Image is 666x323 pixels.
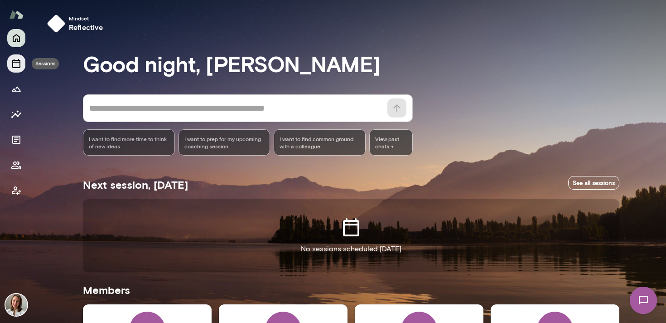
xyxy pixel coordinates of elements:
[7,131,25,149] button: Documents
[7,54,25,73] button: Sessions
[179,129,270,156] div: I want to prep for my upcoming coaching session
[7,181,25,200] button: Client app
[83,51,619,76] h3: Good night, [PERSON_NAME]
[83,283,619,297] h5: Members
[7,105,25,123] button: Insights
[83,129,175,156] div: I want to find more time to think of new ideas
[43,11,111,36] button: Mindsetreflective
[9,6,24,23] img: Mento
[7,156,25,174] button: Members
[369,129,413,156] span: View past chats ->
[89,135,169,150] span: I want to find more time to think of new ideas
[5,294,27,316] img: Andrea Mayendia
[274,129,366,156] div: I want to find common ground with a colleague
[184,135,265,150] span: I want to prep for my upcoming coaching session
[301,244,401,254] p: No sessions scheduled [DATE]
[568,176,619,190] a: See all sessions
[32,58,59,69] div: Sessions
[83,177,188,192] h5: Next session, [DATE]
[69,15,103,22] span: Mindset
[69,22,103,33] h6: reflective
[7,80,25,98] button: Growth Plan
[47,15,65,33] img: mindset
[7,29,25,47] button: Home
[280,135,360,150] span: I want to find common ground with a colleague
